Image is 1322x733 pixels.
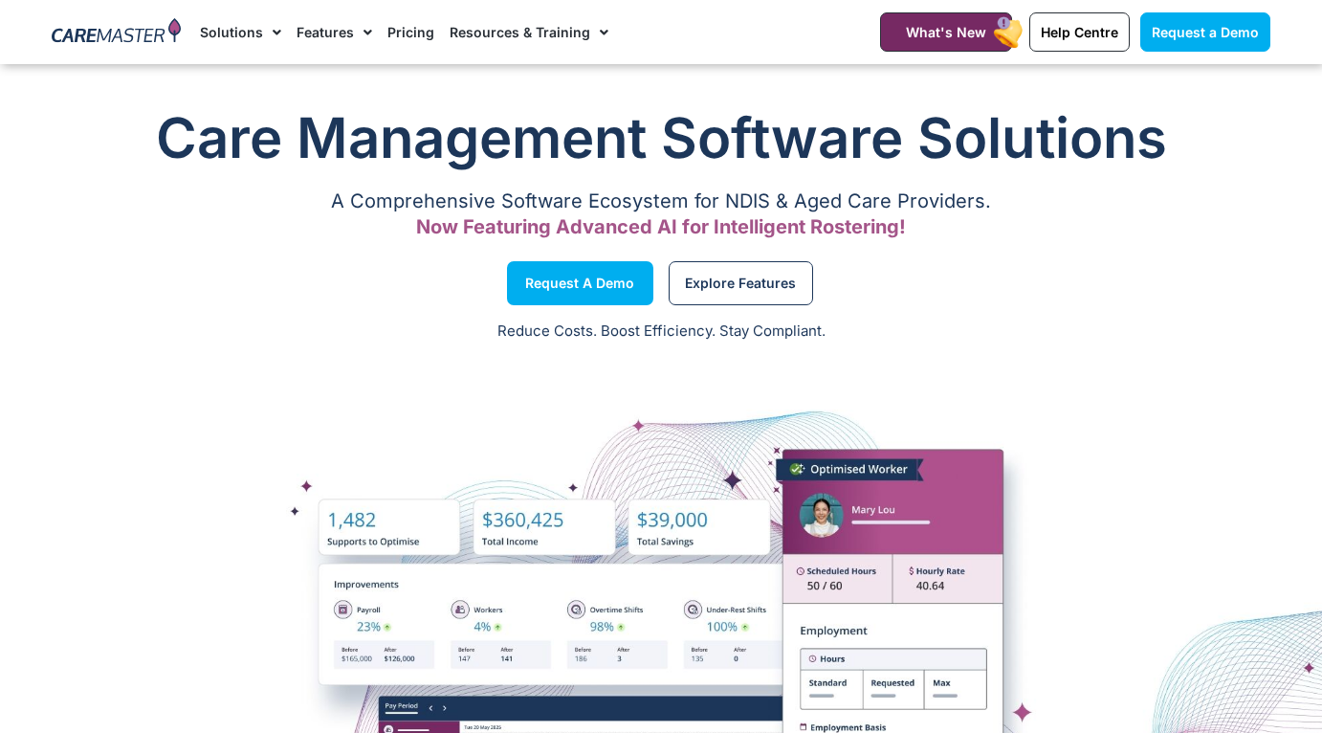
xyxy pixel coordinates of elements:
a: Help Centre [1029,12,1130,52]
a: Explore Features [669,261,813,305]
a: What's New [880,12,1012,52]
a: Request a Demo [1140,12,1270,52]
img: CareMaster Logo [52,18,181,47]
h1: Care Management Software Solutions [52,100,1270,176]
span: Request a Demo [525,278,634,288]
p: Reduce Costs. Boost Efficiency. Stay Compliant. [11,321,1311,343]
a: Request a Demo [507,261,653,305]
span: Request a Demo [1152,24,1259,40]
span: Now Featuring Advanced AI for Intelligent Rostering! [416,215,906,238]
span: Explore Features [685,278,796,288]
span: Help Centre [1041,24,1118,40]
p: A Comprehensive Software Ecosystem for NDIS & Aged Care Providers. [52,195,1270,208]
span: What's New [906,24,986,40]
